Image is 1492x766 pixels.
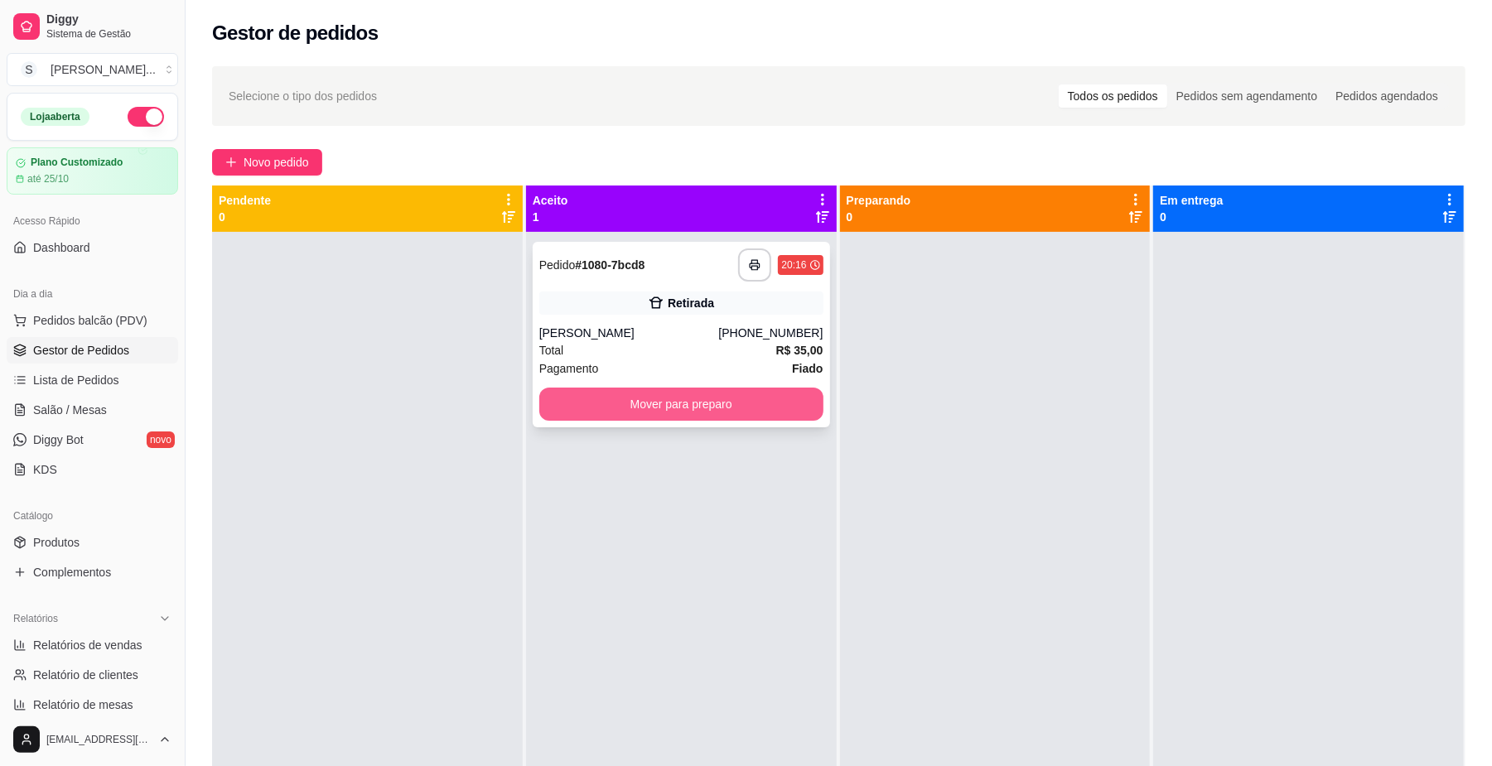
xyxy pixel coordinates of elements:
[33,342,129,359] span: Gestor de Pedidos
[718,325,823,341] div: [PHONE_NUMBER]
[781,258,806,272] div: 20:16
[212,149,322,176] button: Novo pedido
[539,258,576,272] span: Pedido
[539,341,564,359] span: Total
[7,559,178,585] a: Complementos
[46,733,152,746] span: [EMAIL_ADDRESS][DOMAIN_NAME]
[46,12,171,27] span: Diggy
[33,637,142,653] span: Relatórios de vendas
[533,209,568,225] p: 1
[7,397,178,423] a: Salão / Mesas
[792,362,823,375] strong: Fiado
[1160,209,1223,225] p: 0
[1326,84,1447,108] div: Pedidos agendados
[7,367,178,393] a: Lista de Pedidos
[539,359,599,378] span: Pagamento
[668,295,714,311] div: Retirada
[33,431,84,448] span: Diggy Bot
[7,503,178,529] div: Catálogo
[7,53,178,86] button: Select a team
[212,20,379,46] h2: Gestor de pedidos
[7,662,178,688] a: Relatório de clientes
[33,667,138,683] span: Relatório de clientes
[128,107,164,127] button: Alterar Status
[225,157,237,168] span: plus
[31,157,123,169] article: Plano Customizado
[229,87,377,105] span: Selecione o tipo dos pedidos
[33,534,80,551] span: Produtos
[7,337,178,364] a: Gestor de Pedidos
[33,239,90,256] span: Dashboard
[533,192,568,209] p: Aceito
[1059,84,1167,108] div: Todos os pedidos
[219,209,271,225] p: 0
[7,147,178,195] a: Plano Customizadoaté 25/10
[1167,84,1326,108] div: Pedidos sem agendamento
[1160,192,1223,209] p: Em entrega
[13,612,58,625] span: Relatórios
[219,192,271,209] p: Pendente
[7,632,178,658] a: Relatórios de vendas
[33,402,107,418] span: Salão / Mesas
[33,312,147,329] span: Pedidos balcão (PDV)
[7,307,178,334] button: Pedidos balcão (PDV)
[7,456,178,483] a: KDS
[7,234,178,261] a: Dashboard
[575,258,645,272] strong: # 1080-7bcd8
[539,325,719,341] div: [PERSON_NAME]
[847,192,911,209] p: Preparando
[847,209,911,225] p: 0
[7,281,178,307] div: Dia a dia
[21,108,89,126] div: Loja aberta
[539,388,823,421] button: Mover para preparo
[776,344,823,357] strong: R$ 35,00
[33,372,119,388] span: Lista de Pedidos
[33,696,133,713] span: Relatório de mesas
[33,564,111,581] span: Complementos
[7,529,178,556] a: Produtos
[244,153,309,171] span: Novo pedido
[7,720,178,759] button: [EMAIL_ADDRESS][DOMAIN_NAME]
[7,691,178,718] a: Relatório de mesas
[46,27,171,41] span: Sistema de Gestão
[7,7,178,46] a: DiggySistema de Gestão
[27,172,69,185] article: até 25/10
[33,461,57,478] span: KDS
[7,208,178,234] div: Acesso Rápido
[21,61,37,78] span: S
[51,61,156,78] div: [PERSON_NAME] ...
[7,426,178,453] a: Diggy Botnovo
